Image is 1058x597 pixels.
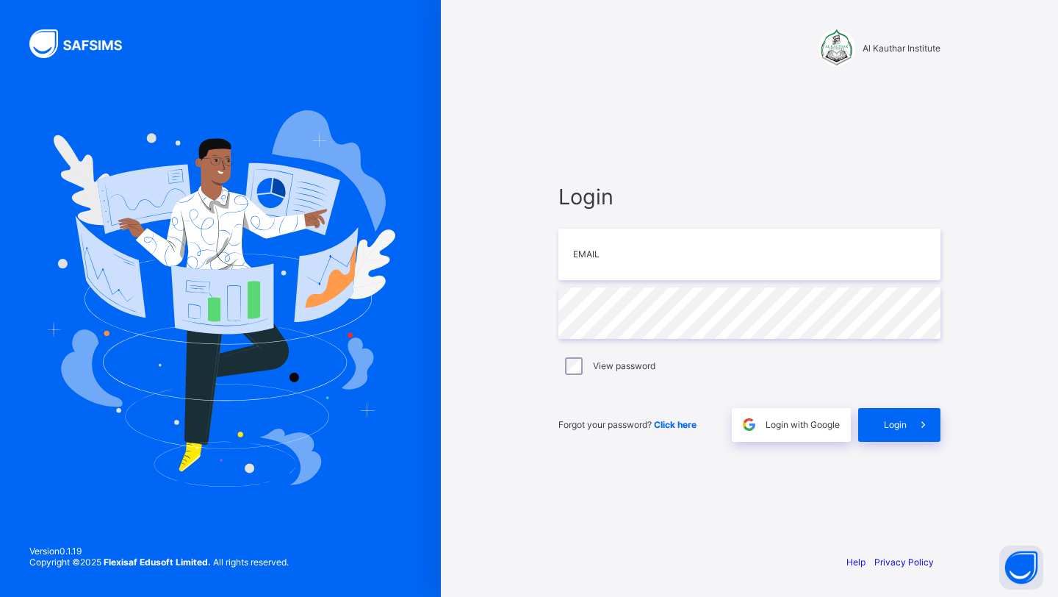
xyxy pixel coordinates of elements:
[29,557,289,568] span: Copyright © 2025 All rights reserved.
[654,419,697,430] a: Click here
[999,546,1043,590] button: Open asap
[593,360,655,371] label: View password
[863,43,940,54] span: Al Kauthar Institute
[884,419,907,430] span: Login
[766,419,840,430] span: Login with Google
[29,29,140,58] img: SAFSIMS Logo
[741,416,757,433] img: google.396cfc9801f0270233282035f929180a.svg
[46,110,395,487] img: Hero Image
[558,419,697,430] span: Forgot your password?
[558,184,940,210] span: Login
[874,557,934,568] a: Privacy Policy
[29,546,289,557] span: Version 0.1.19
[104,557,211,568] strong: Flexisaf Edusoft Limited.
[846,557,866,568] a: Help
